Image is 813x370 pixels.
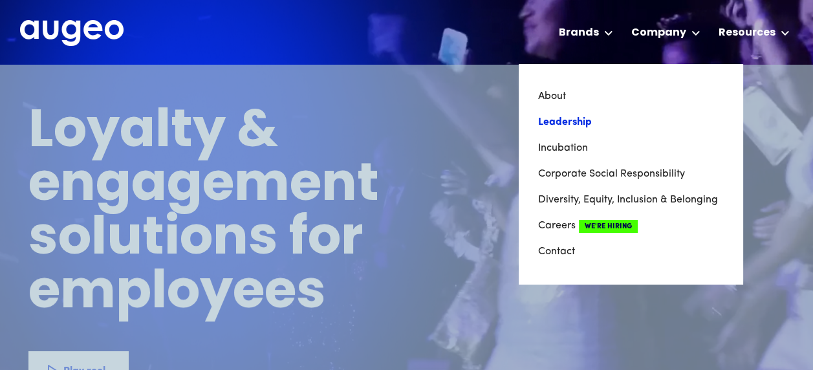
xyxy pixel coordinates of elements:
span: We're Hiring [579,220,638,233]
a: Corporate Social Responsibility [538,161,723,187]
div: Resources [719,25,775,41]
a: Contact [538,239,723,265]
a: Incubation [538,135,723,161]
a: Diversity, Equity, Inclusion & Belonging [538,187,723,213]
a: CareersWe're Hiring [538,213,723,239]
a: About [538,83,723,109]
a: Leadership [538,109,723,135]
a: home [20,20,124,47]
div: Company [631,25,686,41]
nav: Company [519,64,743,284]
div: Brands [559,25,599,41]
img: Augeo's full logo in white. [20,20,124,47]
